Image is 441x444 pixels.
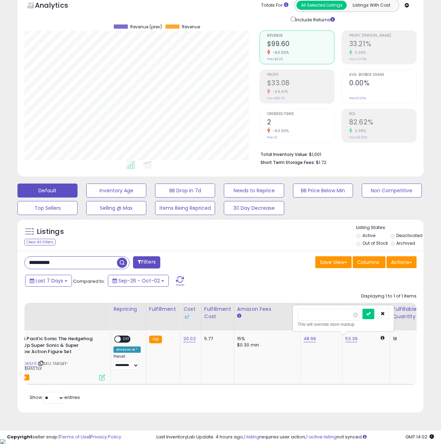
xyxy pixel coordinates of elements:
span: Revenue (prev) [130,24,162,29]
button: Actions [387,256,417,268]
div: Displaying 1 to 1 of 1 items [361,293,417,300]
small: -60.00% [270,50,289,55]
span: Show: entries [30,394,80,401]
button: Sep-26 - Oct-02 [108,275,169,287]
label: Out of Stock [362,240,388,246]
button: BB Price Below Min [293,184,353,198]
label: Deactivated [396,232,422,238]
button: Default [17,184,78,198]
small: FBA [149,336,162,343]
button: Items Being Repriced [155,201,215,215]
div: Preset: [113,354,141,370]
b: Total Inventory Value: [260,151,308,157]
button: Needs to Reprice [224,184,284,198]
h2: 33.21% [349,40,416,49]
a: 20.02 [183,335,196,342]
span: OFF [121,336,132,342]
span: Compared to: [73,278,105,285]
span: 2025-10-10 14:02 GMT [405,434,434,440]
span: Ordered Items [267,112,334,116]
button: Last 7 Days [25,275,72,287]
button: All Selected Listings [296,1,347,10]
a: 48.99 [303,335,316,342]
a: Terms of Use [60,434,89,440]
div: Some or all of the values in this column are provided from Inventory Lab. [183,313,198,320]
li: $1,001 [260,150,411,158]
small: Prev: 33.18% [349,57,367,61]
span: Sep-26 - Oct-02 [118,277,160,284]
a: 53.39 [345,335,358,342]
small: Prev: 0.00% [349,96,366,100]
b: Short Term Storage Fees: [260,159,315,165]
div: Cost [183,306,198,320]
div: Fulfillable Quantity [393,306,417,320]
small: Prev: $249 [267,57,283,61]
small: 0.09% [352,50,366,55]
small: Prev: 5 [267,135,277,139]
div: $0.30 min [237,342,295,348]
div: Include Returns [286,15,343,23]
p: Listing States: [356,224,424,231]
button: 30 Day Decrease [224,201,284,215]
strong: Copyright [7,434,32,440]
h5: Listings [37,227,64,237]
button: Columns [353,256,385,268]
i: Calculated using Dynamic Max Price. [381,336,384,340]
small: -60.00% [270,128,289,134]
a: 1 active listing [306,434,337,440]
small: Prev: 82.55% [349,135,367,139]
label: Archived [396,240,415,246]
h2: 0.00% [349,79,416,88]
b: JAKKS Pacific Sonic The Hedgehog Light Up Super Sonic & Super Shadow Action Figure Set [11,336,96,357]
div: 15% [237,336,295,342]
span: Revenue [267,34,334,38]
button: BB Drop in 7d [155,184,215,198]
h2: 2 [267,118,334,128]
h2: $33.08 [267,79,334,88]
span: Profit [267,73,334,77]
div: Fulfillment [149,306,177,313]
small: Prev: $82.63 [267,96,285,100]
span: Profit [PERSON_NAME] [349,34,416,38]
button: Selling @ Max [86,201,146,215]
span: Revenue [182,24,200,29]
button: Save View [315,256,352,268]
button: Inventory Age [86,184,146,198]
div: seller snap | | [7,434,121,441]
small: -59.97% [270,89,288,94]
div: Totals For [261,2,288,9]
small: Amazon Fees. [237,313,241,319]
span: Columns [357,259,379,266]
h5: Analytics [35,0,82,12]
span: $1.72 [316,159,326,166]
button: Non Competitive [362,184,422,198]
div: Clear All Filters [24,239,56,245]
button: Filters [133,256,160,268]
button: Listings With Cost [346,1,397,10]
div: This will override store markup [298,321,389,328]
div: 5.77 [204,336,229,342]
h2: 82.62% [349,118,416,128]
div: Amazon Fees [237,306,297,313]
span: Last 7 Days [36,277,63,284]
div: Last InventoryLab Update: 4 hours ago, requires user action, not synced. [156,434,434,441]
div: 18 [393,336,414,342]
small: 0.08% [352,128,366,134]
button: Top Sellers [17,201,78,215]
div: Amazon AI * [113,346,141,353]
a: 1 listing [244,434,259,440]
span: ROI [349,112,416,116]
label: Active [362,232,375,238]
a: B0F1KXK5FR [15,361,37,367]
div: ASIN: [0,336,105,380]
div: Repricing [113,306,143,313]
a: Privacy Policy [90,434,121,440]
span: Avg. Buybox Share [349,73,416,77]
img: InventoryLab Logo [183,313,190,320]
h2: $99.60 [267,40,334,49]
span: | SKU: TARGET-B0F1KXK5FR-$MASTER [0,361,68,371]
div: Fulfillment Cost [204,306,231,320]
